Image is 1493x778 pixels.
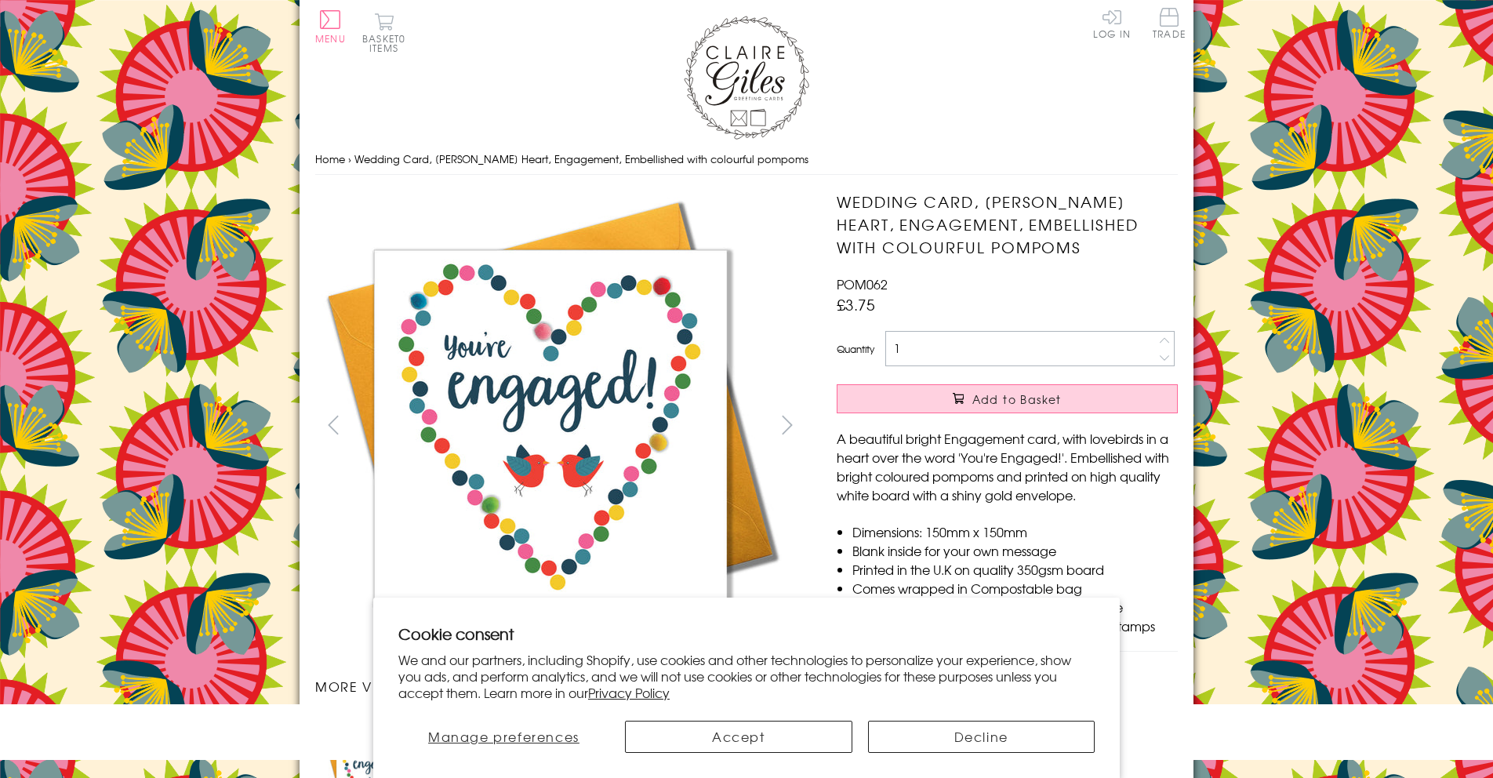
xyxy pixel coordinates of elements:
[588,683,670,702] a: Privacy Policy
[362,13,405,53] button: Basket0 items
[852,560,1178,579] li: Printed in the U.K on quality 350gsm board
[837,429,1178,504] p: A beautiful bright Engagement card, with lovebirds in a heart over the word 'You're Engaged!'. Em...
[837,384,1178,413] button: Add to Basket
[837,191,1178,258] h1: Wedding Card, [PERSON_NAME] Heart, Engagement, Embellished with colourful pompoms
[805,191,1276,657] img: Wedding Card, Dotty Heart, Engagement, Embellished with colourful pompoms
[837,274,888,293] span: POM062
[398,652,1095,700] p: We and our partners, including Shopify, use cookies and other technologies to personalize your ex...
[354,151,808,166] span: Wedding Card, [PERSON_NAME] Heart, Engagement, Embellished with colourful pompoms
[315,407,351,442] button: prev
[315,677,805,696] h3: More views
[315,144,1178,176] nav: breadcrumbs
[625,721,852,753] button: Accept
[315,10,346,43] button: Menu
[852,541,1178,560] li: Blank inside for your own message
[315,191,786,661] img: Wedding Card, Dotty Heart, Engagement, Embellished with colourful pompoms
[398,721,609,753] button: Manage preferences
[315,151,345,166] a: Home
[1093,8,1131,38] a: Log In
[684,16,809,140] img: Claire Giles Greetings Cards
[369,31,405,55] span: 0 items
[837,293,875,315] span: £3.75
[770,407,805,442] button: next
[348,151,351,166] span: ›
[1153,8,1186,42] a: Trade
[428,727,579,746] span: Manage preferences
[852,522,1178,541] li: Dimensions: 150mm x 150mm
[1153,8,1186,38] span: Trade
[315,31,346,45] span: Menu
[398,623,1095,645] h2: Cookie consent
[852,579,1178,598] li: Comes wrapped in Compostable bag
[868,721,1095,753] button: Decline
[972,391,1062,407] span: Add to Basket
[837,342,874,356] label: Quantity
